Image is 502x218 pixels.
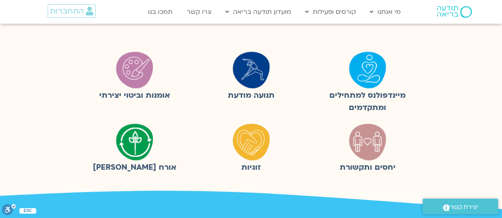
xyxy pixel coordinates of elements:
[81,89,189,102] figcaption: אומנות וביטוי יצירתי
[221,4,295,19] a: מועדון תודעה בריאה
[366,4,405,19] a: מי אנחנו
[81,161,189,174] figcaption: אורח [PERSON_NAME]
[197,161,305,174] figcaption: זוגיות
[313,89,421,114] figcaption: מיינדפולנס למתחילים ומתקדמים
[144,4,177,19] a: תמכו בנו
[437,6,472,18] img: תודעה בריאה
[183,4,215,19] a: צרו קשר
[50,7,84,15] span: התחברות
[48,4,96,18] a: התחברות
[301,4,360,19] a: קורסים ופעילות
[423,199,498,214] a: יצירת קשר
[197,89,305,102] figcaption: תנועה מודעת
[313,161,421,174] figcaption: יחסים ותקשורת
[450,202,478,212] span: יצירת קשר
